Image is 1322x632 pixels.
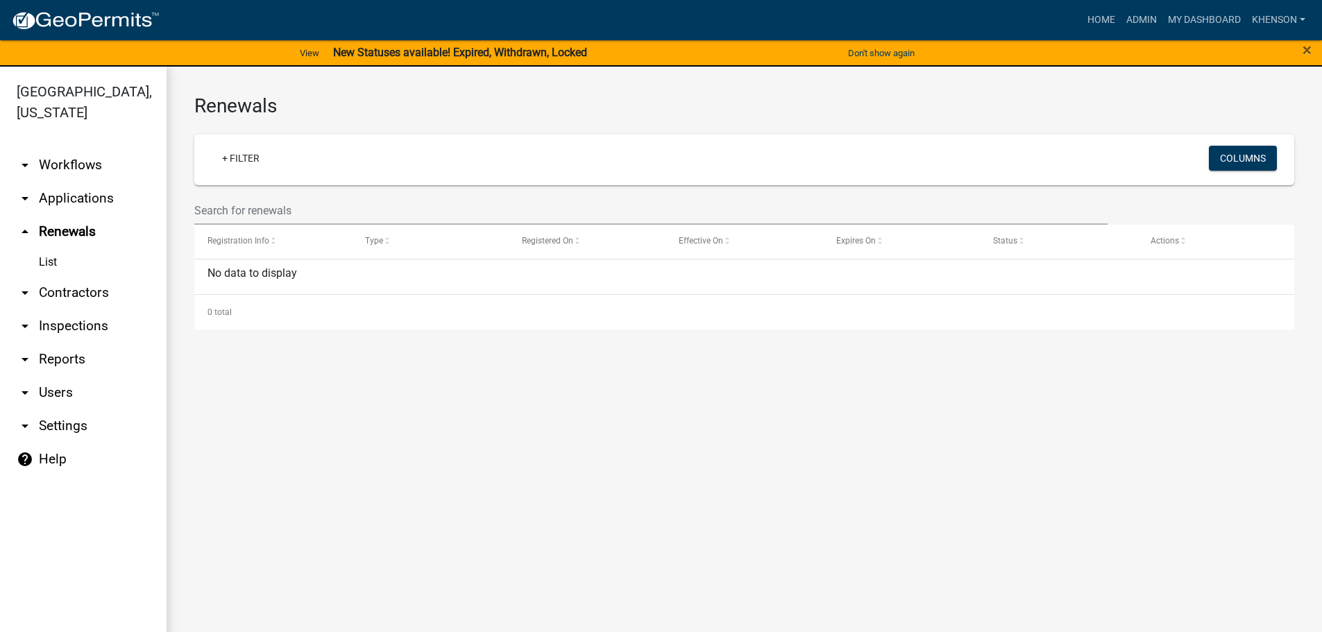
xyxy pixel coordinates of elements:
[351,225,508,258] datatable-header-cell: Type
[993,236,1017,246] span: Status
[1162,7,1246,33] a: My Dashboard
[842,42,920,65] button: Don't show again
[1121,7,1162,33] a: Admin
[1303,42,1312,58] button: Close
[17,157,33,173] i: arrow_drop_down
[1082,7,1121,33] a: Home
[509,225,666,258] datatable-header-cell: Registered On
[194,295,1294,330] div: 0 total
[1209,146,1277,171] button: Columns
[194,94,1294,118] h3: Renewals
[294,42,325,65] a: View
[333,46,587,59] strong: New Statuses available! Expired, Withdrawn, Locked
[17,190,33,207] i: arrow_drop_down
[17,451,33,468] i: help
[17,418,33,434] i: arrow_drop_down
[17,384,33,401] i: arrow_drop_down
[194,225,351,258] datatable-header-cell: Registration Info
[666,225,822,258] datatable-header-cell: Effective On
[365,236,383,246] span: Type
[17,318,33,334] i: arrow_drop_down
[17,223,33,240] i: arrow_drop_up
[1137,225,1294,258] datatable-header-cell: Actions
[823,225,980,258] datatable-header-cell: Expires On
[17,351,33,368] i: arrow_drop_down
[194,196,1108,225] input: Search for renewals
[836,236,876,246] span: Expires On
[194,259,1294,294] div: No data to display
[1151,236,1179,246] span: Actions
[980,225,1137,258] datatable-header-cell: Status
[522,236,573,246] span: Registered On
[211,146,271,171] a: + Filter
[17,284,33,301] i: arrow_drop_down
[679,236,723,246] span: Effective On
[1246,7,1311,33] a: khenson
[1303,40,1312,60] span: ×
[207,236,269,246] span: Registration Info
